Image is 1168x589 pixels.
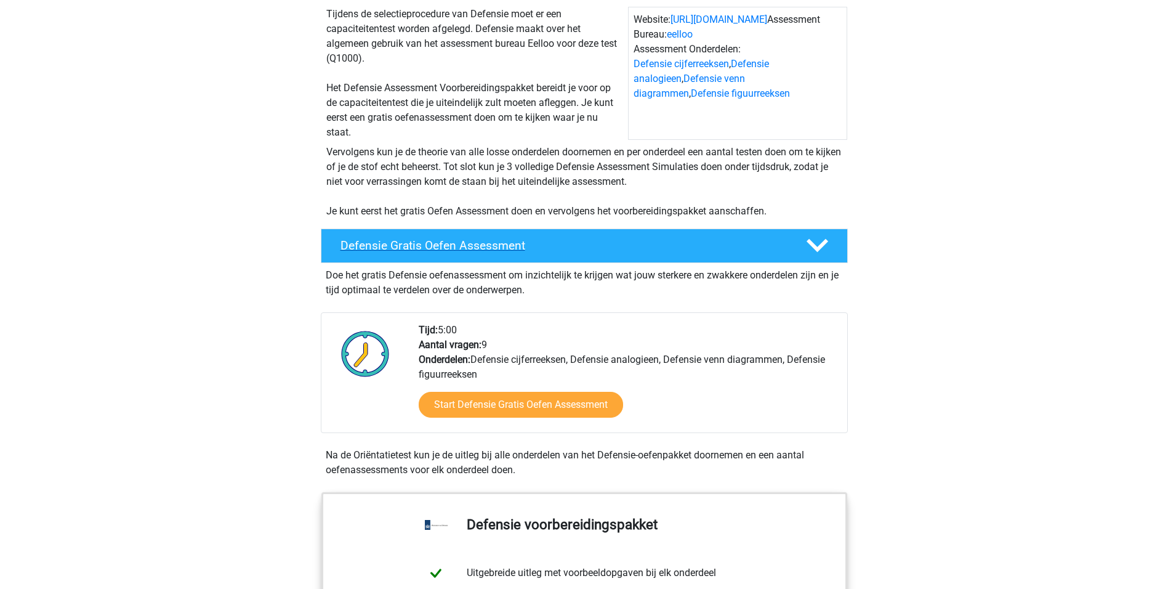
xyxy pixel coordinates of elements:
[634,58,729,70] a: Defensie cijferreeksen
[634,58,769,84] a: Defensie analogieen
[321,145,847,219] div: Vervolgens kun je de theorie van alle losse onderdelen doornemen en per onderdeel een aantal test...
[419,324,438,336] b: Tijd:
[409,323,847,433] div: 5:00 9 Defensie cijferreeksen, Defensie analogieen, Defensie venn diagrammen, Defensie figuurreeksen
[671,14,767,25] a: [URL][DOMAIN_NAME]
[321,263,848,298] div: Doe het gratis Defensie oefenassessment om inzichtelijk te krijgen wat jouw sterkere en zwakkere ...
[419,354,470,365] b: Onderdelen:
[628,7,847,140] div: Website: Assessment Bureau: Assessment Onderdelen: , , ,
[334,323,397,384] img: Klok
[316,229,853,263] a: Defensie Gratis Oefen Assessment
[691,87,790,99] a: Defensie figuurreeksen
[340,238,786,253] h4: Defensie Gratis Oefen Assessment
[321,448,848,477] div: Na de Oriëntatietest kun je de uitleg bij alle onderdelen van het Defensie-oefenpakket doornemen ...
[419,339,481,351] b: Aantal vragen:
[634,73,745,99] a: Defensie venn diagrammen
[667,28,693,40] a: eelloo
[419,392,623,418] a: Start Defensie Gratis Oefen Assessment
[321,7,628,140] div: Tijdens de selectieprocedure van Defensie moet er een capaciteitentest worden afgelegd. Defensie ...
